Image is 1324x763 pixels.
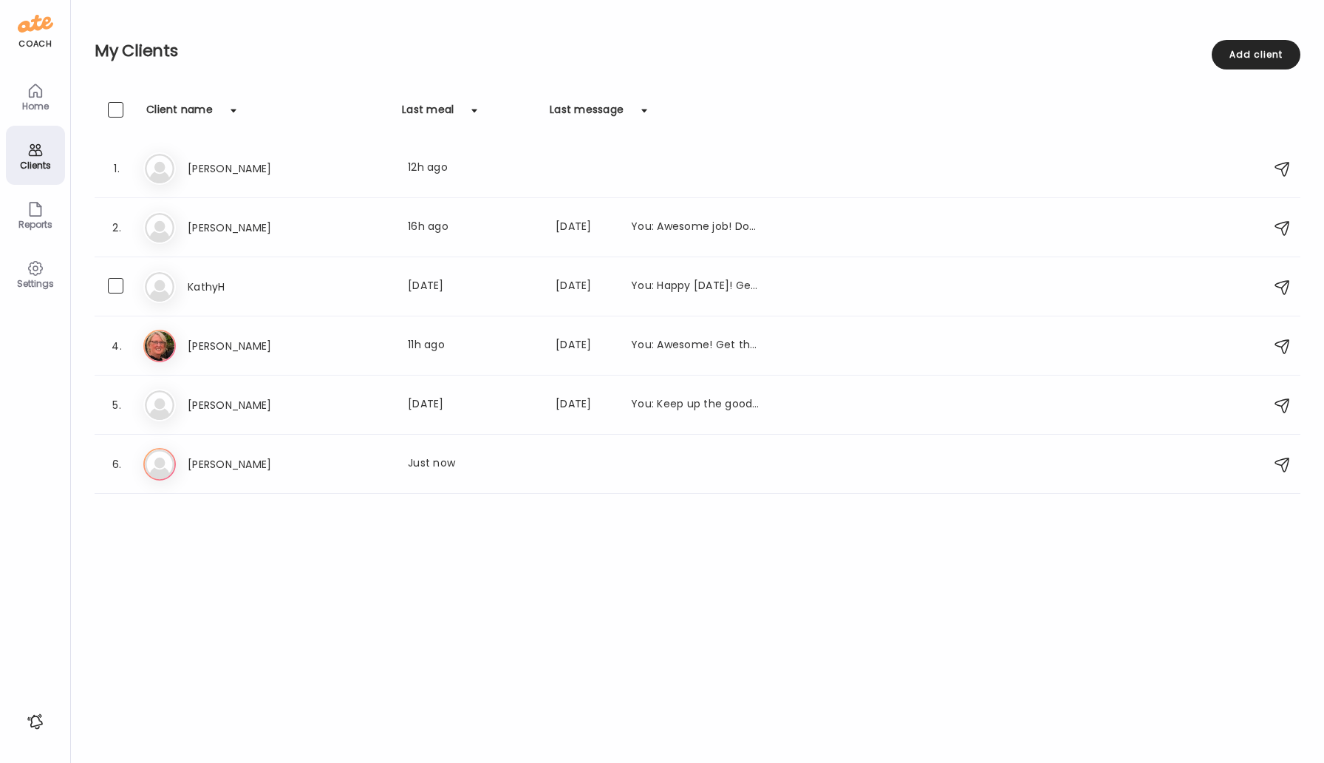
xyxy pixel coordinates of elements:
[188,160,318,177] h3: [PERSON_NAME]
[556,337,613,355] div: [DATE]
[9,220,62,229] div: Reports
[408,278,538,296] div: [DATE]
[95,40,1300,62] h2: My Clients
[188,455,318,473] h3: [PERSON_NAME]
[9,279,62,288] div: Settings
[146,102,213,126] div: Client name
[108,160,126,177] div: 1.
[108,455,126,473] div: 6.
[402,102,454,126] div: Last meal
[408,396,538,414] div: [DATE]
[9,101,62,111] div: Home
[631,278,761,296] div: You: Happy [DATE]! Get that food/water/sleep in from the past few days [DATE]! Enjoy your weekend!
[550,102,624,126] div: Last message
[188,337,318,355] h3: [PERSON_NAME]
[556,278,613,296] div: [DATE]
[408,337,538,355] div: 11h ago
[556,219,613,237] div: [DATE]
[408,160,538,177] div: 12h ago
[1212,40,1300,69] div: Add client
[188,396,318,414] h3: [PERSON_NAME]
[9,160,62,170] div: Clients
[18,12,53,35] img: ate
[188,219,318,237] h3: [PERSON_NAME]
[108,396,126,414] div: 5.
[188,278,318,296] h3: KathyH
[631,396,761,414] div: You: Keep up the good work! Get that food in!
[18,38,52,50] div: coach
[408,219,538,237] div: 16h ago
[108,337,126,355] div: 4.
[631,219,761,237] div: You: Awesome job! Don't forget to add in sleep and water intake! Keep up the good work!
[408,455,538,473] div: Just now
[631,337,761,355] div: You: Awesome! Get that sleep in for [DATE] and [DATE], you're doing great!
[108,219,126,237] div: 2.
[556,396,613,414] div: [DATE]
